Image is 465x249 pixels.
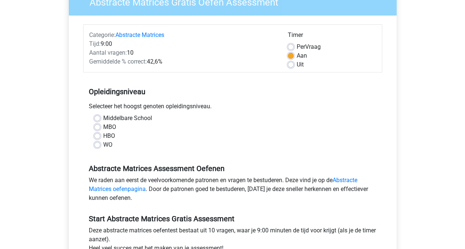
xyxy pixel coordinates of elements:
[297,60,304,69] label: Uit
[89,40,101,47] span: Tijd:
[115,31,164,38] a: Abstracte Matrices
[103,123,116,132] label: MBO
[297,42,321,51] label: Vraag
[288,31,376,42] div: Timer
[89,58,147,65] span: Gemiddelde % correct:
[89,214,377,223] h5: Start Abstracte Matrices Gratis Assessment
[297,43,305,50] span: Per
[89,49,127,56] span: Aantal vragen:
[84,57,282,66] div: 42,6%
[83,176,382,205] div: We raden aan eerst de veelvoorkomende patronen en vragen te bestuderen. Deze vind je op de . Door...
[297,51,307,60] label: Aan
[89,84,377,99] h5: Opleidingsniveau
[103,114,152,123] label: Middelbare School
[89,164,377,173] h5: Abstracte Matrices Assessment Oefenen
[84,40,282,48] div: 9:00
[84,48,282,57] div: 10
[103,132,115,140] label: HBO
[103,140,112,149] label: WO
[89,31,115,38] span: Categorie:
[83,102,382,114] div: Selecteer het hoogst genoten opleidingsniveau.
